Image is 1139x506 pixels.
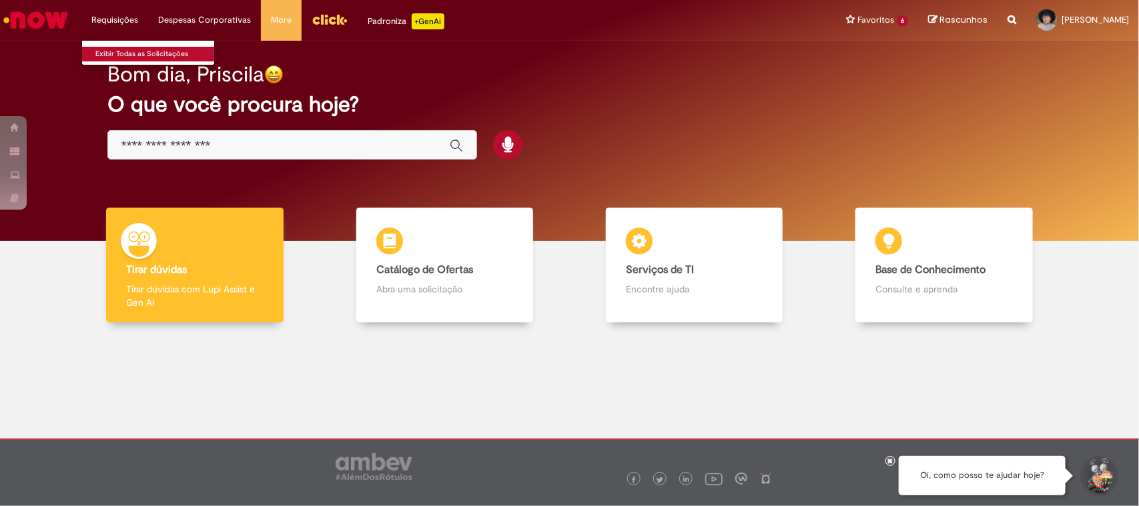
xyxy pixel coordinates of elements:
img: logo_footer_linkedin.png [683,476,690,484]
span: Favoritos [857,13,894,27]
img: logo_footer_naosei.png [760,473,772,485]
p: +GenAi [412,13,444,29]
img: logo_footer_facebook.png [631,477,637,483]
b: Catálogo de Ofertas [376,263,473,276]
span: [PERSON_NAME] [1062,14,1129,25]
p: Encontre ajuda [626,282,763,296]
img: ServiceNow [1,7,70,33]
a: Tirar dúvidas Tirar dúvidas com Lupi Assist e Gen Ai [70,208,320,323]
ul: Requisições [81,40,215,65]
h2: Bom dia, Priscila [107,63,264,86]
a: Serviços de TI Encontre ajuda [570,208,819,323]
div: Oi, como posso te ajudar hoje? [899,456,1066,495]
img: logo_footer_ambev_rotulo_gray.png [336,453,412,480]
img: happy-face.png [264,65,284,84]
span: More [271,13,292,27]
img: logo_footer_workplace.png [735,473,747,485]
p: Consulte e aprenda [875,282,1012,296]
span: Despesas Corporativas [158,13,251,27]
img: logo_footer_twitter.png [657,477,663,483]
h2: O que você procura hoje? [107,93,1032,116]
img: click_logo_yellow_360x200.png [312,9,348,29]
button: Iniciar Conversa de Suporte [1079,456,1119,496]
a: Base de Conhecimento Consulte e aprenda [819,208,1069,323]
a: Exibir Todas as Solicitações [82,47,229,61]
b: Base de Conhecimento [875,263,986,276]
span: Requisições [91,13,138,27]
a: Rascunhos [928,14,988,27]
b: Serviços de TI [626,263,694,276]
a: Catálogo de Ofertas Abra uma solicitação [320,208,569,323]
img: logo_footer_youtube.png [705,470,723,487]
div: Padroniza [368,13,444,29]
b: Tirar dúvidas [126,263,187,276]
span: 6 [897,15,908,27]
p: Abra uma solicitação [376,282,513,296]
p: Tirar dúvidas com Lupi Assist e Gen Ai [126,282,263,309]
span: Rascunhos [939,13,988,26]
